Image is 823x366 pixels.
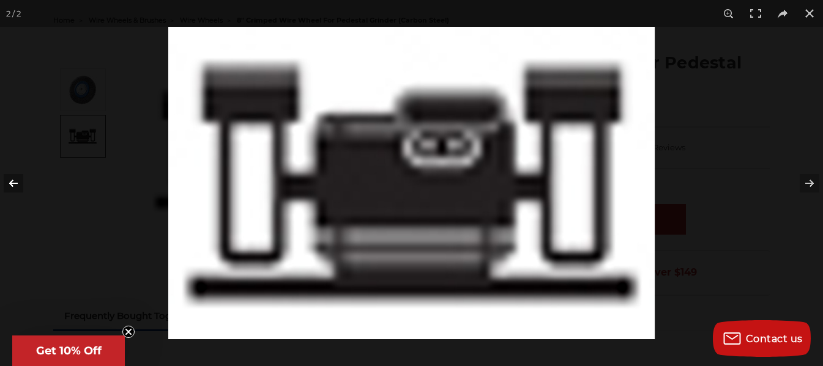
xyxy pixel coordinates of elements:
[780,153,823,214] button: Next (arrow right)
[168,27,655,339] img: Bench_Grinder_Symbol__61677.1570197196.jpg
[12,335,125,366] div: Get 10% OffClose teaser
[36,344,102,357] span: Get 10% Off
[746,333,803,345] span: Contact us
[122,326,135,338] button: Close teaser
[713,320,811,357] button: Contact us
